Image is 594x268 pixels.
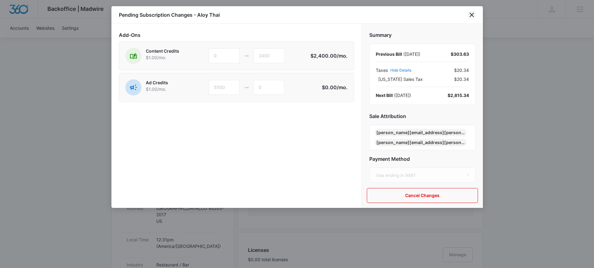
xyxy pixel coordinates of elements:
[319,84,348,91] p: $0.00
[390,68,411,72] button: Hide Details
[376,51,420,57] div: ( [DATE] )
[468,11,475,19] button: close
[337,84,348,90] span: /mo.
[146,79,168,86] p: Ad Credits
[369,112,475,120] h2: Sale Attribution
[454,67,469,73] span: $20.34
[448,92,469,99] div: $2,815.34
[146,54,179,61] p: $1.00 /mo.
[367,188,478,203] button: Cancel Changes
[378,76,423,82] span: [US_STATE] Sales Tax
[146,86,168,92] p: $1.00 /mo.
[119,31,354,39] h2: Add-Ons
[369,31,475,39] h2: Summary
[376,51,402,57] span: Previous Bill
[376,93,393,98] span: Next Bill
[337,53,348,59] span: /mo.
[119,11,220,19] h1: Pending Subscription Changes - Aloy Thai
[310,52,348,59] p: $2,400.00
[376,92,411,99] div: ( [DATE] )
[376,67,388,73] span: Taxes
[369,155,475,163] h2: Payment Method
[454,76,469,82] span: $20.34
[146,48,179,54] p: Content Credits
[451,51,469,57] div: $303.63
